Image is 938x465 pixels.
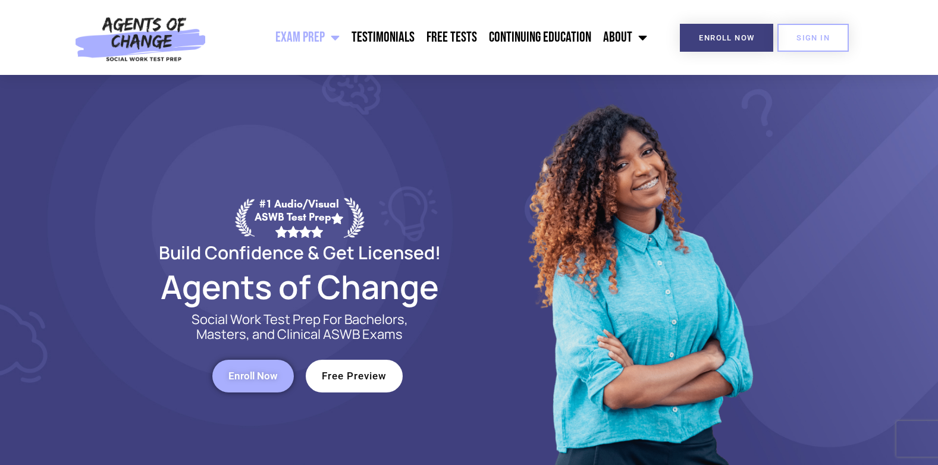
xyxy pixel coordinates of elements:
[212,360,294,392] a: Enroll Now
[483,23,597,52] a: Continuing Education
[306,360,403,392] a: Free Preview
[130,244,469,261] h2: Build Confidence & Get Licensed!
[680,24,773,52] a: Enroll Now
[255,197,344,237] div: #1 Audio/Visual ASWB Test Prep
[228,371,278,381] span: Enroll Now
[178,312,422,342] p: Social Work Test Prep For Bachelors, Masters, and Clinical ASWB Exams
[322,371,387,381] span: Free Preview
[597,23,653,52] a: About
[777,24,849,52] a: SIGN IN
[130,273,469,300] h2: Agents of Change
[212,23,653,52] nav: Menu
[421,23,483,52] a: Free Tests
[269,23,346,52] a: Exam Prep
[346,23,421,52] a: Testimonials
[699,34,754,42] span: Enroll Now
[796,34,830,42] span: SIGN IN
